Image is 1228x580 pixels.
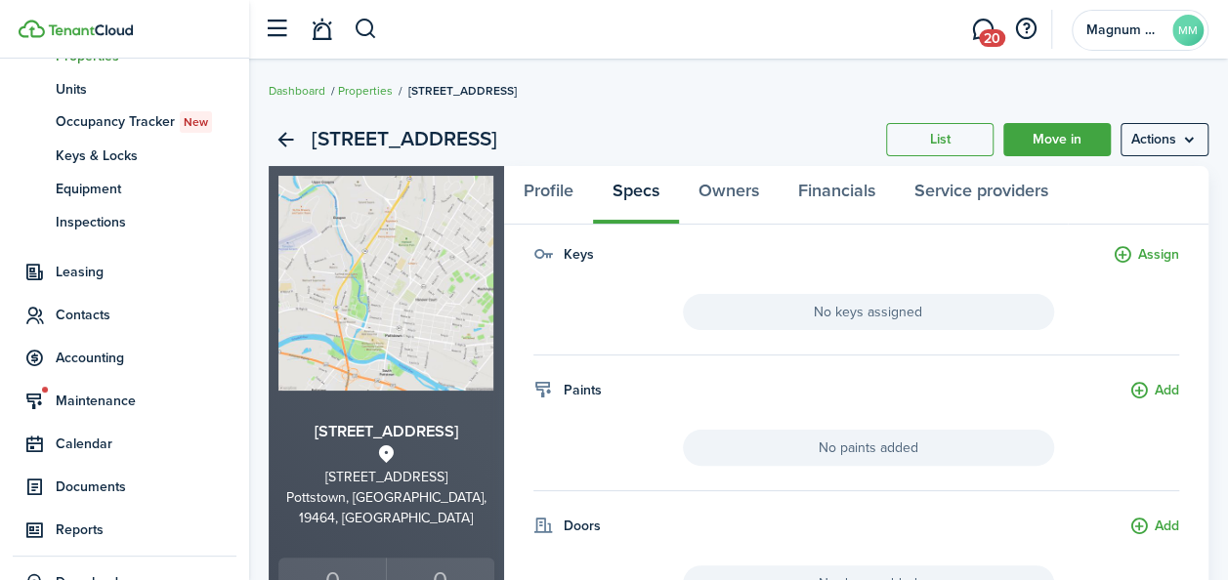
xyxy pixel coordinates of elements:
span: Calendar [56,434,236,454]
span: Magnum Management LLC [1086,23,1164,37]
h4: Keys [564,244,594,265]
a: Inspections [13,205,236,238]
button: Search [354,13,378,46]
a: Units [13,72,236,105]
button: Open resource center [1009,13,1042,46]
a: Properties [338,82,393,100]
h4: Paints [564,380,602,400]
span: No keys assigned [683,294,1054,330]
h3: [STREET_ADDRESS] [278,420,494,444]
h4: Doors [564,516,601,536]
div: Pottstown, [GEOGRAPHIC_DATA], 19464, [GEOGRAPHIC_DATA] [278,487,494,528]
avatar-text: MM [1172,15,1204,46]
button: Add [1129,380,1179,402]
span: Accounting [56,348,236,368]
span: Contacts [56,305,236,325]
span: [STREET_ADDRESS] [408,82,517,100]
img: Property avatar [278,176,493,391]
a: Reports [13,511,236,549]
span: 20 [979,29,1005,47]
a: Back [269,123,302,156]
span: Maintenance [56,391,236,411]
a: Service providers [895,166,1068,225]
h2: [STREET_ADDRESS] [312,123,497,156]
span: Documents [56,476,236,497]
a: Owners [679,166,779,225]
a: Equipment [13,172,236,205]
menu-btn: Actions [1121,123,1208,156]
img: TenantCloud [48,24,133,36]
button: Add [1129,516,1179,538]
a: List [886,123,994,156]
button: Assign [1113,244,1179,267]
span: Inspections [56,212,236,232]
a: Financials [779,166,895,225]
button: Open menu [1121,123,1208,156]
span: Equipment [56,179,236,199]
span: No paints added [683,430,1054,466]
span: Keys & Locks [56,145,236,166]
span: Leasing [56,262,236,282]
div: [STREET_ADDRESS] [278,467,494,487]
span: Units [56,79,236,100]
button: Open sidebar [258,11,295,48]
span: Occupancy Tracker [56,111,236,133]
a: Keys & Locks [13,139,236,172]
img: TenantCloud [19,20,45,38]
a: Notifications [303,5,340,55]
a: Dashboard [269,82,325,100]
a: Occupancy TrackerNew [13,105,236,139]
a: Profile [504,166,593,225]
span: New [184,113,208,131]
a: Move in [1003,123,1111,156]
span: Reports [56,519,236,540]
a: Messaging [964,5,1001,55]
